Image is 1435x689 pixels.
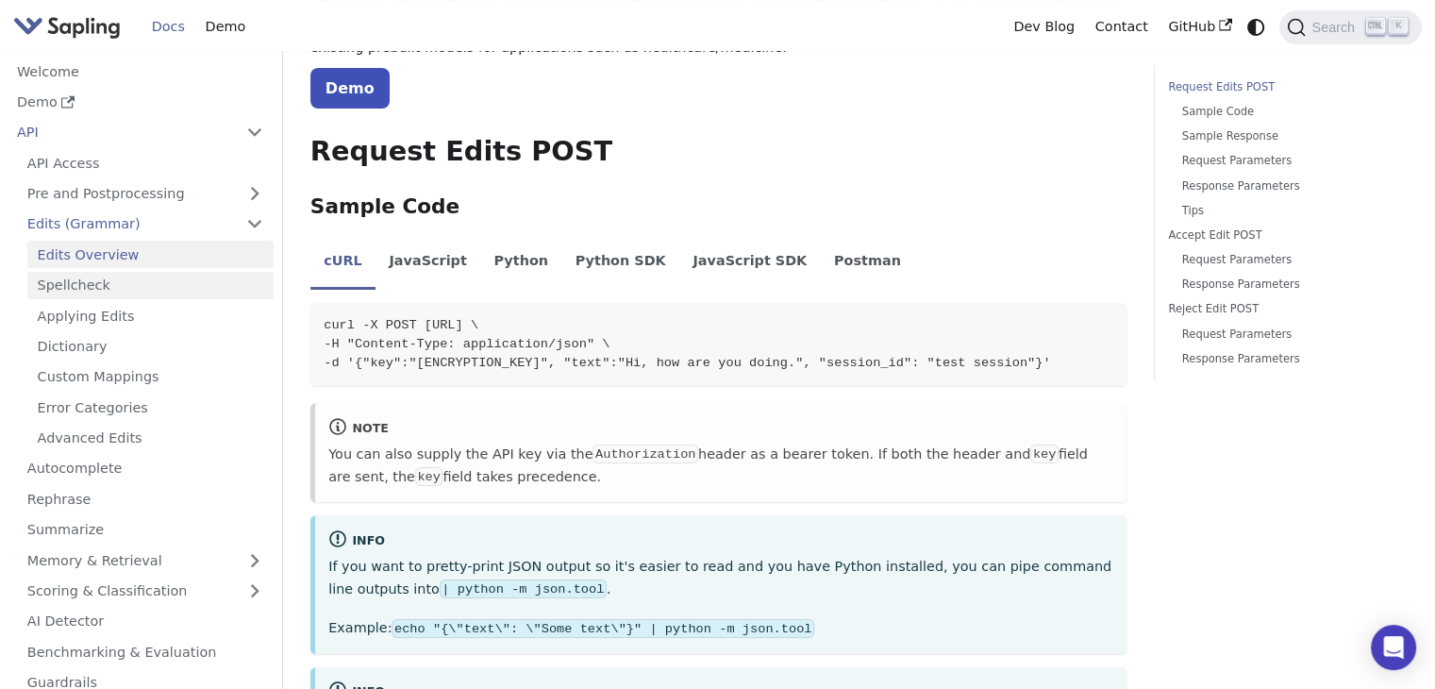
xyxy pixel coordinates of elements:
a: Benchmarking & Evaluation [17,638,274,665]
li: cURL [310,237,375,290]
div: note [328,417,1113,440]
a: Contact [1085,12,1159,42]
a: Error Categories [27,394,274,421]
h3: Sample Code [310,194,1126,220]
a: GitHub [1158,12,1242,42]
li: Python SDK [561,237,679,290]
a: Sapling.ai [13,13,127,41]
a: Request Parameters [1182,326,1394,344]
a: AI Detector [17,608,274,635]
a: Response Parameters [1182,177,1394,195]
a: Dictionary [27,333,274,361]
a: Autocomplete [17,455,274,482]
code: Authorization [592,445,697,463]
p: Example: [328,617,1113,640]
a: Welcome [7,58,274,85]
a: Request Parameters [1182,251,1394,269]
a: Memory & Retrieval [17,546,274,574]
a: API [7,119,236,146]
a: Request Edits POST [1168,78,1401,96]
code: key [1030,445,1058,463]
a: Sample Code [1182,103,1394,121]
span: Search [1306,20,1366,35]
a: API Access [17,149,274,176]
p: If you want to pretty-print JSON output so it's easier to read and you have Python installed, you... [328,556,1113,601]
a: Scoring & Classification [17,578,274,605]
a: Request Parameters [1182,152,1394,170]
a: Applying Edits [27,302,274,329]
code: echo "{\"text\": \"Some text\"}" | python -m json.tool [392,619,813,638]
a: Sample Response [1182,127,1394,145]
span: -d '{"key":"[ENCRYPTION_KEY]", "text":"Hi, how are you doing.", "session_id": "test session"}' [324,356,1050,370]
img: Sapling.ai [13,13,121,41]
span: curl -X POST [URL] \ [324,318,478,332]
span: -H "Content-Type: application/json" \ [324,337,609,351]
a: Demo [310,68,390,109]
a: Advanced Edits [27,425,274,452]
a: Dev Blog [1003,12,1084,42]
code: key [415,467,442,486]
h2: Request Edits POST [310,135,1126,169]
a: Rephrase [17,485,274,513]
li: Python [480,237,561,290]
button: Search (Ctrl+K) [1279,10,1421,44]
div: info [328,529,1113,552]
a: Docs [142,12,195,42]
p: You can also supply the API key via the header as a bearer token. If both the header and field ar... [328,444,1113,489]
code: | python -m json.tool [440,580,607,598]
kbd: K [1389,18,1408,35]
a: Demo [7,89,274,116]
button: Switch between dark and light mode (currently system mode) [1243,13,1270,41]
a: Accept Edit POST [1168,227,1401,244]
a: Pre and Postprocessing [17,180,274,208]
a: Demo [195,12,256,42]
div: Open Intercom Messenger [1371,625,1416,670]
a: Response Parameters [1182,276,1394,294]
li: JavaScript [375,237,480,290]
a: Response Parameters [1182,350,1394,368]
a: Edits Overview [27,241,274,268]
li: Postman [821,237,915,290]
a: Tips [1182,202,1394,220]
a: Custom Mappings [27,363,274,391]
a: Reject Edit POST [1168,300,1401,318]
a: Edits (Grammar) [17,210,274,238]
a: Summarize [17,516,274,544]
a: Spellcheck [27,272,274,299]
li: JavaScript SDK [679,237,821,290]
button: Collapse sidebar category 'API' [236,119,274,146]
